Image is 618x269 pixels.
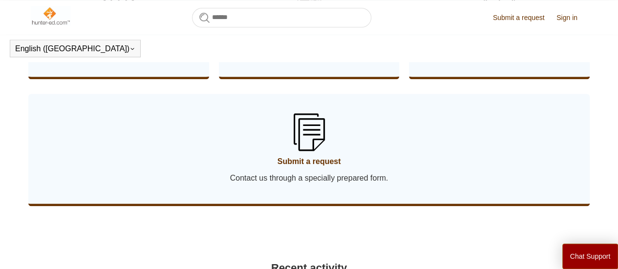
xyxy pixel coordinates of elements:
span: Contact us through a specially prepared form. [43,172,575,184]
a: Sign in [556,13,587,23]
input: Search [192,8,371,27]
img: Hunter-Ed Help Center home page [31,6,70,25]
span: Submit a request [43,156,575,167]
button: English ([GEOGRAPHIC_DATA]) [15,44,135,53]
a: Submit a request Contact us through a specially prepared form. [28,94,590,204]
img: 01HZPCYSSKB2GCFG1V3YA1JVB9 [294,113,325,151]
a: Submit a request [493,13,554,23]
